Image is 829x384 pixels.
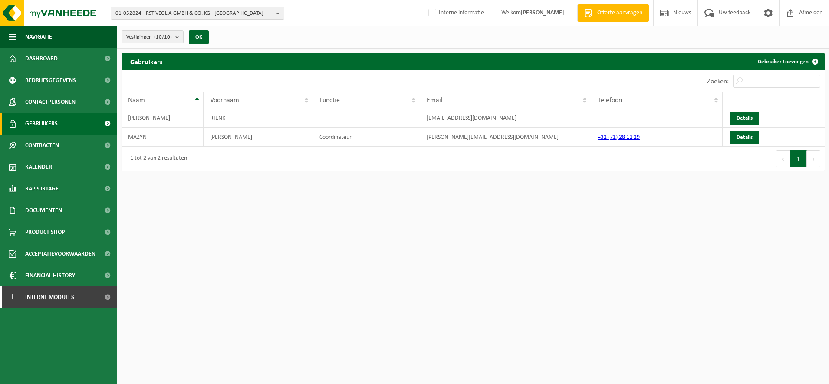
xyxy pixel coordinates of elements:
[598,134,640,141] a: +32 (71) 28 11 29
[319,97,340,104] span: Functie
[128,97,145,104] span: Naam
[595,9,645,17] span: Offerte aanvragen
[427,7,484,20] label: Interne informatie
[25,69,76,91] span: Bedrijfsgegevens
[126,31,172,44] span: Vestigingen
[598,97,622,104] span: Telefoon
[420,128,591,147] td: [PERSON_NAME][EMAIL_ADDRESS][DOMAIN_NAME]
[126,151,187,167] div: 1 tot 2 van 2 resultaten
[427,97,443,104] span: Email
[707,78,729,85] label: Zoeken:
[420,108,591,128] td: [EMAIL_ADDRESS][DOMAIN_NAME]
[154,34,172,40] count: (10/10)
[730,112,759,125] a: Details
[751,53,824,70] a: Gebruiker toevoegen
[25,156,52,178] span: Kalender
[313,128,420,147] td: Coordinateur
[115,7,273,20] span: 01-052824 - RST VEOLIA GMBH & CO. KG - [GEOGRAPHIC_DATA]
[210,97,239,104] span: Voornaam
[25,26,52,48] span: Navigatie
[25,243,95,265] span: Acceptatievoorwaarden
[122,30,184,43] button: Vestigingen(10/10)
[9,286,16,308] span: I
[25,178,59,200] span: Rapportage
[122,128,204,147] td: MAZYN
[204,128,313,147] td: [PERSON_NAME]
[189,30,209,44] button: OK
[521,10,564,16] strong: [PERSON_NAME]
[25,286,74,308] span: Interne modules
[25,135,59,156] span: Contracten
[122,108,204,128] td: [PERSON_NAME]
[25,200,62,221] span: Documenten
[807,150,820,167] button: Next
[776,150,790,167] button: Previous
[122,53,171,70] h2: Gebruikers
[25,265,75,286] span: Financial History
[25,113,58,135] span: Gebruikers
[577,4,649,22] a: Offerte aanvragen
[790,150,807,167] button: 1
[25,91,76,113] span: Contactpersonen
[25,221,65,243] span: Product Shop
[111,7,284,20] button: 01-052824 - RST VEOLIA GMBH & CO. KG - [GEOGRAPHIC_DATA]
[204,108,313,128] td: RIENK
[730,131,759,144] a: Details
[25,48,58,69] span: Dashboard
